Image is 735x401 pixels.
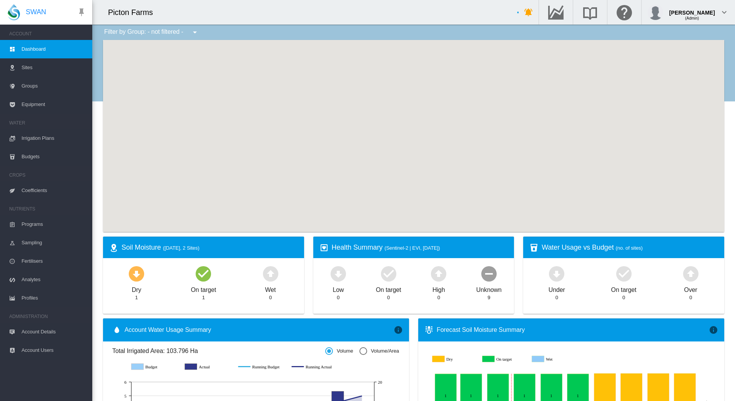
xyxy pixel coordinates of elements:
[22,95,86,114] span: Equipment
[125,326,394,334] span: Account Water Usage Summary
[337,294,339,301] div: 0
[191,283,216,294] div: On target
[125,394,127,398] tspan: 5
[622,294,625,301] div: 0
[432,283,445,294] div: High
[480,264,498,283] md-icon: icon-minus-circle
[98,25,205,40] div: Filter by Group: - not filtered -
[616,245,643,251] span: (no. of sites)
[125,380,127,384] tspan: 6
[319,243,329,252] md-icon: icon-heart-box-outline
[437,326,709,334] div: Forecast Soil Moisture Summary
[108,7,160,18] div: Picton Farms
[333,283,344,294] div: Low
[709,325,718,335] md-icon: icon-information
[135,294,138,301] div: 1
[685,16,699,20] span: (Admin)
[615,264,633,283] md-icon: icon-checkbox-marked-circle
[127,264,146,283] md-icon: icon-arrow-down-bold-circle
[185,363,231,370] g: Actual
[432,356,476,363] g: Dry
[684,283,697,294] div: Over
[265,283,276,294] div: Wet
[112,325,121,335] md-icon: icon-water
[26,7,46,17] span: SWAN
[379,264,398,283] md-icon: icon-checkbox-marked-circle
[22,252,86,270] span: Fertilisers
[190,28,200,37] md-icon: icon-menu-down
[482,356,526,363] g: On target
[22,129,86,147] span: Irrigation Plans
[22,147,86,166] span: Budgets
[109,243,118,252] md-icon: icon-map-marker-radius
[9,203,86,215] span: NUTRIENTS
[529,243,539,252] md-icon: icon-cup-water
[682,264,700,283] md-icon: icon-arrow-up-bold-circle
[112,347,325,355] span: Total Irrigated Area: 103.796 Ha
[615,8,634,17] md-icon: Click here for help
[424,325,434,335] md-icon: icon-thermometer-lines
[22,77,86,95] span: Groups
[9,117,86,129] span: WATER
[555,294,558,301] div: 0
[384,245,440,251] span: (Sentinel-2 | EVI, [DATE])
[77,8,86,17] md-icon: icon-pin
[187,25,203,40] button: icon-menu-down
[121,243,298,252] div: Soil Moisture
[359,348,399,355] md-radio-button: Volume/Area
[22,341,86,360] span: Account Users
[194,264,213,283] md-icon: icon-checkbox-marked-circle
[332,243,508,252] div: Health Summary
[22,323,86,341] span: Account Details
[524,8,533,17] md-icon: icon-bell-ring
[547,8,565,17] md-icon: Go to the Data Hub
[521,5,536,20] button: icon-bell-ring
[22,234,86,252] span: Sampling
[360,394,363,397] circle: Running Actual 7 Oct 16.63
[611,283,637,294] div: On target
[648,5,663,20] img: profile.jpg
[238,363,284,370] g: Running Budget
[22,270,86,289] span: Analytes
[669,6,715,13] div: [PERSON_NAME]
[163,245,200,251] span: ([DATE], 2 Sites)
[394,325,403,335] md-icon: icon-information
[22,40,86,58] span: Dashboard
[22,289,86,307] span: Profiles
[581,8,599,17] md-icon: Search the knowledge base
[202,294,205,301] div: 1
[131,363,177,370] g: Budget
[378,380,382,384] tspan: 20
[261,264,280,283] md-icon: icon-arrow-up-bold-circle
[532,356,576,363] g: Wet
[376,283,401,294] div: On target
[720,8,729,17] md-icon: icon-chevron-down
[8,4,20,20] img: SWAN-Landscape-Logo-Colour-drop.png
[542,243,718,252] div: Water Usage vs Budget
[22,181,86,200] span: Coefficients
[269,294,272,301] div: 0
[387,294,390,301] div: 0
[547,264,566,283] md-icon: icon-arrow-down-bold-circle
[132,283,141,294] div: Dry
[9,169,86,181] span: CROPS
[437,294,440,301] div: 0
[689,294,692,301] div: 0
[329,264,348,283] md-icon: icon-arrow-down-bold-circle
[325,348,353,355] md-radio-button: Volume
[487,294,490,301] div: 9
[549,283,565,294] div: Under
[429,264,448,283] md-icon: icon-arrow-up-bold-circle
[22,58,86,77] span: Sites
[22,215,86,234] span: Programs
[9,28,86,40] span: ACCOUNT
[9,310,86,323] span: ADMINISTRATION
[476,283,502,294] div: Unknown
[292,363,338,370] g: Running Actual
